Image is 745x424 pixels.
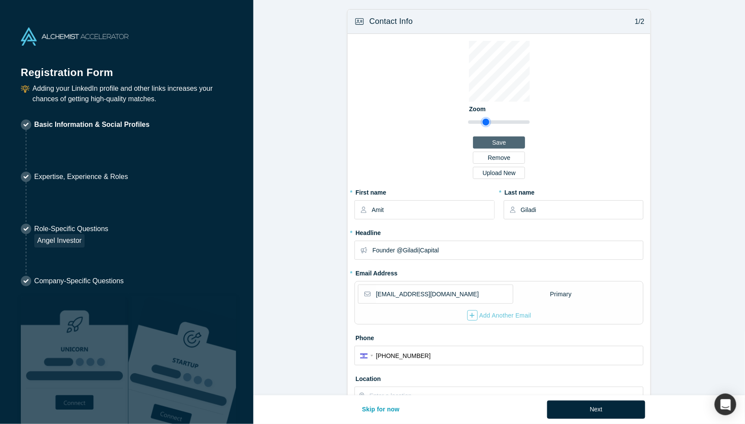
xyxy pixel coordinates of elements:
button: Next [547,401,646,419]
label: Email Address [354,266,397,278]
p: Company-Specific Questions [34,276,124,286]
p: 1/2 [630,17,645,27]
label: Location [354,371,643,384]
label: Headline [354,225,643,238]
div: Primary [550,287,572,302]
button: Remove [473,152,525,164]
button: Save [473,136,525,149]
label: Phone [354,331,643,343]
p: Adding your LinkedIn profile and other links increases your chances of getting high-quality matches. [33,83,233,104]
label: Last name [504,185,643,197]
img: Prism AI [128,296,236,424]
img: Alchemist Accelerator Logo [21,27,128,46]
p: Expertise, Experience & Roles [34,172,128,182]
button: Skip for now [353,401,409,419]
p: Role-Specific Questions [34,224,108,234]
input: Enter a location [369,387,643,405]
div: Angel Investor [34,234,85,248]
button: Add Another Email [467,310,532,321]
div: Upload New [479,170,519,176]
h1: Registration Form [21,56,233,80]
label: Zoom [468,102,530,114]
div: Add Another Email [467,310,532,321]
p: Basic Information & Social Profiles [34,119,150,130]
label: First name [354,185,494,197]
h3: Contact Info [369,16,413,27]
input: Partner, CEO [372,241,643,259]
img: Robust Technologies [21,296,128,424]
